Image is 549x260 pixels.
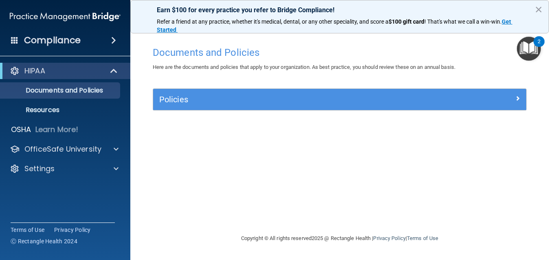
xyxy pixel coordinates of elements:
strong: $100 gift card [389,18,424,25]
span: Ⓒ Rectangle Health 2024 [11,237,77,245]
button: Open Resource Center, 2 new notifications [517,37,541,61]
p: OSHA [11,125,31,134]
p: Documents and Policies [5,86,116,95]
div: 2 [538,42,540,52]
span: Here are the documents and policies that apply to your organization. As best practice, you should... [153,64,455,70]
h4: Compliance [24,35,81,46]
a: Policies [159,93,520,106]
img: PMB logo [10,9,121,25]
p: OfficeSafe University [24,144,101,154]
h5: Policies [159,95,427,104]
a: HIPAA [10,66,118,76]
p: Learn More! [35,125,79,134]
a: Settings [10,164,119,174]
p: Resources [5,106,116,114]
a: Get Started [157,18,512,33]
a: Terms of Use [407,235,438,241]
a: OfficeSafe University [10,144,119,154]
div: Copyright © All rights reserved 2025 @ Rectangle Health | | [191,225,488,251]
span: Refer a friend at any practice, whether it's medical, dental, or any other speciality, and score a [157,18,389,25]
span: ! That's what we call a win-win. [424,18,502,25]
a: Privacy Policy [373,235,405,241]
a: Privacy Policy [54,226,91,234]
a: Terms of Use [11,226,44,234]
p: HIPAA [24,66,45,76]
h4: Documents and Policies [153,47,527,58]
button: Close [535,3,542,16]
p: Settings [24,164,55,174]
p: Earn $100 for every practice you refer to Bridge Compliance! [157,6,523,14]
